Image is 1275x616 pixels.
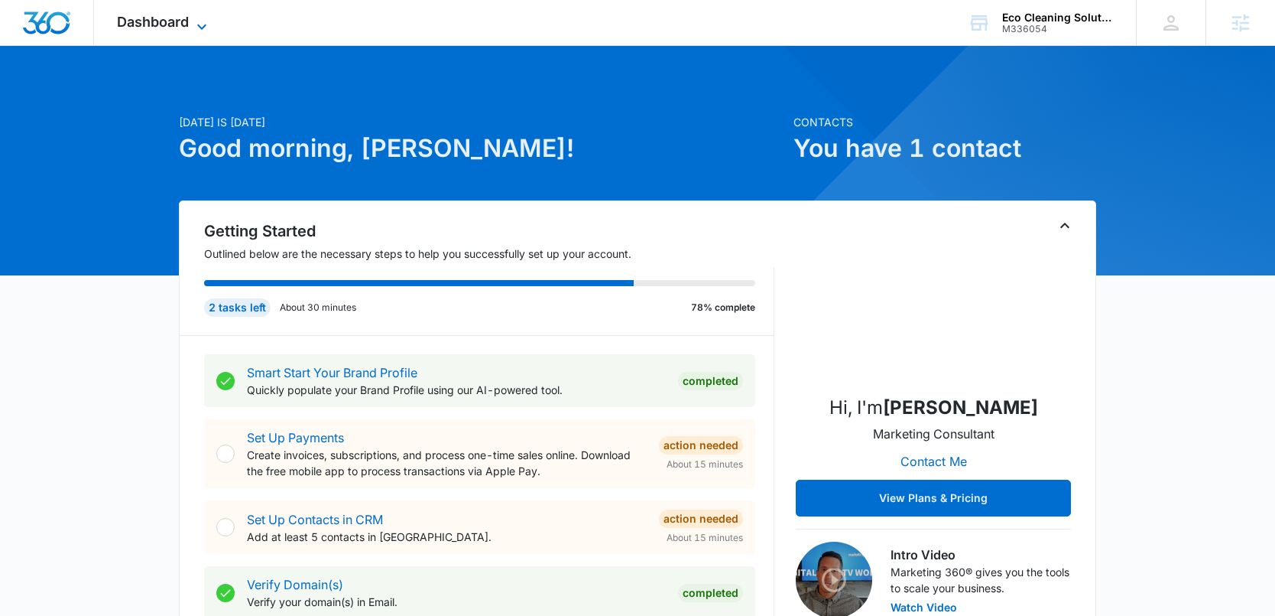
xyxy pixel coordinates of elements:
p: Add at least 5 contacts in [GEOGRAPHIC_DATA]. [247,529,647,545]
p: Create invoices, subscriptions, and process one-time sales online. Download the free mobile app t... [247,447,647,479]
div: Completed [678,372,743,390]
p: Contacts [793,114,1096,130]
p: 78% complete [691,301,755,315]
a: Set Up Payments [247,430,344,445]
img: tab_domain_overview_orange.svg [41,89,54,101]
span: Dashboard [117,14,189,30]
div: Domain Overview [58,90,137,100]
button: Contact Me [885,443,982,480]
div: account name [1002,11,1114,24]
div: v 4.0.25 [43,24,75,37]
button: View Plans & Pricing [796,480,1071,517]
h3: Intro Video [891,546,1071,564]
p: About 30 minutes [280,301,356,315]
img: website_grey.svg [24,40,37,52]
div: account id [1002,24,1114,34]
span: About 15 minutes [667,458,743,471]
img: logo_orange.svg [24,24,37,37]
a: Verify Domain(s) [247,577,343,592]
div: Domain: [DOMAIN_NAME] [40,40,168,52]
p: Marketing 360® gives you the tools to scale your business. [891,564,1071,596]
div: Completed [678,584,743,602]
a: Smart Start Your Brand Profile [247,365,417,380]
p: Quickly populate your Brand Profile using our AI-powered tool. [247,382,666,398]
button: Watch Video [891,602,957,613]
div: 2 tasks left [204,298,271,317]
p: Outlined below are the necessary steps to help you successfully set up your account. [204,246,774,262]
h2: Getting Started [204,220,774,243]
div: Keywords by Traffic [169,90,258,100]
span: About 15 minutes [667,531,743,545]
div: Action Needed [659,436,743,455]
img: Simon Gulau [857,229,1010,382]
p: Hi, I'm [829,394,1038,422]
p: [DATE] is [DATE] [179,114,784,130]
div: Action Needed [659,510,743,528]
h1: Good morning, [PERSON_NAME]! [179,130,784,167]
p: Verify your domain(s) in Email. [247,594,666,610]
strong: [PERSON_NAME] [883,396,1038,419]
p: Marketing Consultant [873,425,994,443]
img: tab_keywords_by_traffic_grey.svg [152,89,164,101]
button: Toggle Collapse [1056,217,1074,235]
a: Set Up Contacts in CRM [247,512,383,527]
h1: You have 1 contact [793,130,1096,167]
